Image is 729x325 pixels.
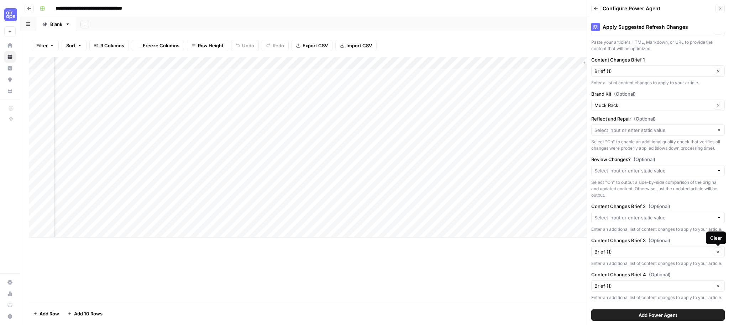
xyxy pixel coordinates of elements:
[36,17,76,31] a: Blank
[591,23,725,31] div: Apply Suggested Refresh Changes
[591,56,725,63] label: Content Changes Brief 1
[36,42,48,49] span: Filter
[634,156,655,163] span: (Optional)
[591,139,725,151] div: Select "On" to enable an additional quality check that verifies all changes were properly applied...
[198,42,224,49] span: Row Height
[591,237,725,244] label: Content Changes Brief 3
[4,85,16,97] a: Your Data
[4,40,16,51] a: Home
[591,309,725,321] button: Add Power Agent
[187,40,228,51] button: Row Height
[594,68,712,75] input: Brief (1)
[614,90,636,97] span: (Optional)
[649,237,670,244] span: (Optional)
[649,203,670,210] span: (Optional)
[634,115,656,122] span: (Optional)
[262,40,289,51] button: Redo
[4,6,16,23] button: Workspace: September Cohort
[4,277,16,288] a: Settings
[40,310,59,317] span: Add Row
[29,308,63,319] button: Add Row
[591,156,725,163] label: Review Changes?
[4,51,16,63] a: Browse
[63,308,107,319] button: Add 10 Rows
[335,40,377,51] button: Import CSV
[639,311,677,319] span: Add Power Agent
[649,271,671,278] span: (Optional)
[591,115,725,122] label: Reflect and Repair
[132,40,184,51] button: Freeze Columns
[591,260,725,267] div: Enter an additional list of content changes to apply to your article.
[242,42,254,49] span: Undo
[4,63,16,74] a: Insights
[591,39,725,52] div: Paste your article's HTML, Markdown, or URL to provide the content that will be optimized.
[594,127,714,134] input: Select input or enter static value
[143,42,179,49] span: Freeze Columns
[292,40,332,51] button: Export CSV
[594,248,712,255] input: Brief (1)
[346,42,372,49] span: Import CSV
[594,167,714,174] input: Select input or enter static value
[231,40,259,51] button: Undo
[100,42,124,49] span: 9 Columns
[591,271,725,278] label: Content Changes Brief 4
[591,90,725,97] label: Brand Kit
[66,42,75,49] span: Sort
[591,179,725,198] div: Select "On" to output a side-by-side comparison of the original and updated content. Otherwise, j...
[591,80,725,86] div: Enter a list of content changes to apply to your article.
[74,310,103,317] span: Add 10 Rows
[50,21,62,28] div: Blank
[4,288,16,299] a: Usage
[303,42,328,49] span: Export CSV
[591,203,725,210] label: Content Changes Brief 2
[4,299,16,311] a: Learning Hub
[4,74,16,85] a: Opportunities
[32,40,59,51] button: Filter
[594,214,714,221] input: Select input or enter static value
[4,311,16,322] button: Help + Support
[591,226,725,233] div: Enter an additional list of content changes to apply to your article.
[273,42,284,49] span: Redo
[591,294,725,301] div: Enter an additional list of content changes to apply to your article.
[89,40,129,51] button: 9 Columns
[594,102,712,109] input: Muck Rack
[4,8,17,21] img: September Cohort Logo
[579,58,616,68] button: Add Column
[710,234,722,241] div: Clear
[594,282,712,289] input: Brief (1)
[62,40,86,51] button: Sort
